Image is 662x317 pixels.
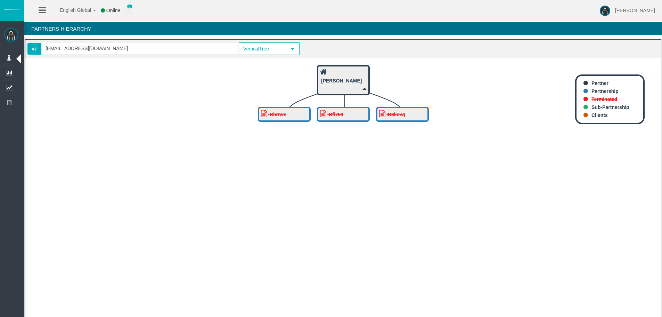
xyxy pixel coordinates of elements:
h4: Partners Hierarchy [24,22,662,35]
b: Sub-Partnership [591,104,629,110]
span: 0 [127,4,132,9]
b: Terminated [591,96,617,102]
img: user-image [600,6,610,16]
b: Partnership [591,88,619,94]
span: VerticalTree [239,43,287,54]
input: Search partner... [42,43,238,54]
b: IB3kcxq [386,112,405,117]
b: Partner [591,80,608,86]
b: Clients [591,112,608,118]
span: [PERSON_NAME] [615,8,655,13]
b: IBhrnxe [268,112,286,117]
b: [PERSON_NAME] [321,78,362,84]
span: Online [106,8,120,13]
span: select [290,46,295,52]
b: IBfi759 [327,112,343,117]
span: English Global [51,7,91,13]
img: user_small.png [125,7,131,14]
span: @ [27,43,41,55]
img: logo.svg [3,8,21,11]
